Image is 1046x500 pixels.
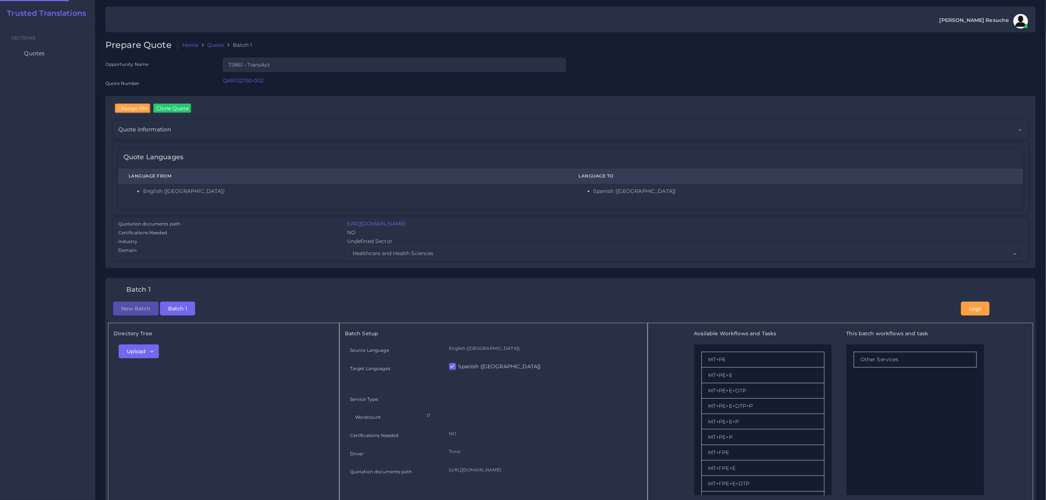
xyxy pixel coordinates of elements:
a: Batch 1 [160,305,195,311]
h5: Batch Setup [345,331,642,337]
label: Source Language [350,347,389,353]
label: Spanish ([GEOGRAPHIC_DATA]) [458,363,541,370]
a: Quote [208,41,224,49]
div: NO [342,229,1028,238]
li: MT+PE+E [701,367,824,383]
li: MT+PE+E+DTP [701,383,824,399]
span: Logs [969,305,982,312]
input: Change PM [115,104,150,113]
p: NO [449,430,637,437]
input: Clone Quote [153,104,191,113]
label: Domain [118,247,137,254]
label: Quotation documents path [118,221,180,227]
a: [URL][DOMAIN_NAME] [347,220,406,227]
span: Quotes [24,49,45,57]
h5: Available Workflows and Tasks [694,331,832,337]
h4: Quote Languages [123,153,183,161]
label: Quote Number [105,80,140,86]
label: Service Type: [350,396,379,402]
label: Industry [118,238,137,245]
li: MT+PE+P [701,429,824,445]
li: Batch 1 [224,41,252,49]
a: Home [182,41,198,49]
li: Spanish ([GEOGRAPHIC_DATA]) [593,187,1013,195]
div: Quote information [113,120,1028,139]
li: MT+FPE [701,445,824,460]
button: Logs [961,302,990,316]
li: MT+FPE+E [701,460,824,476]
li: MT+PE [701,352,824,367]
a: [PERSON_NAME] Resucheavatar [936,14,1031,29]
h4: Batch 1 [126,286,151,294]
a: Trusted Translations [2,9,86,18]
p: [URL][DOMAIN_NAME] [449,466,637,474]
img: avatar [1013,14,1028,29]
li: Other Services [854,352,977,367]
p: 0 [427,411,632,419]
li: MT+FPE+E+DTP [701,476,824,491]
h5: This batch workflows and task [846,331,984,337]
p: English ([GEOGRAPHIC_DATA]) [449,344,637,352]
a: QAR122750-002 [223,77,264,84]
a: Quotes [5,46,90,61]
li: English ([GEOGRAPHIC_DATA]) [143,187,558,195]
span: [PERSON_NAME] Resuche [939,18,1009,23]
span: Sections [11,35,36,41]
label: Certifications Needed [350,432,399,439]
label: Wordcount [355,414,381,420]
div: Undefined Sector [342,238,1028,246]
a: New Batch [113,305,159,311]
label: Driver [350,451,364,457]
p: Time [449,448,637,455]
th: Language To [569,169,1023,183]
label: Opportunity Name [105,61,148,67]
li: MT+PE+E+P [701,414,824,429]
label: Target Languages [350,365,390,372]
li: MT+PE+E+DTP+P [701,399,824,414]
button: Batch 1 [160,302,195,316]
span: Quote information [118,126,171,134]
label: Certifications Needed [118,230,167,236]
label: Quotation documents path [350,469,412,475]
button: New Batch [113,302,159,316]
button: Upload [119,344,159,358]
th: Language From [118,169,569,183]
h2: Prepare Quote [105,40,177,51]
h5: Directory Tree [113,331,334,337]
